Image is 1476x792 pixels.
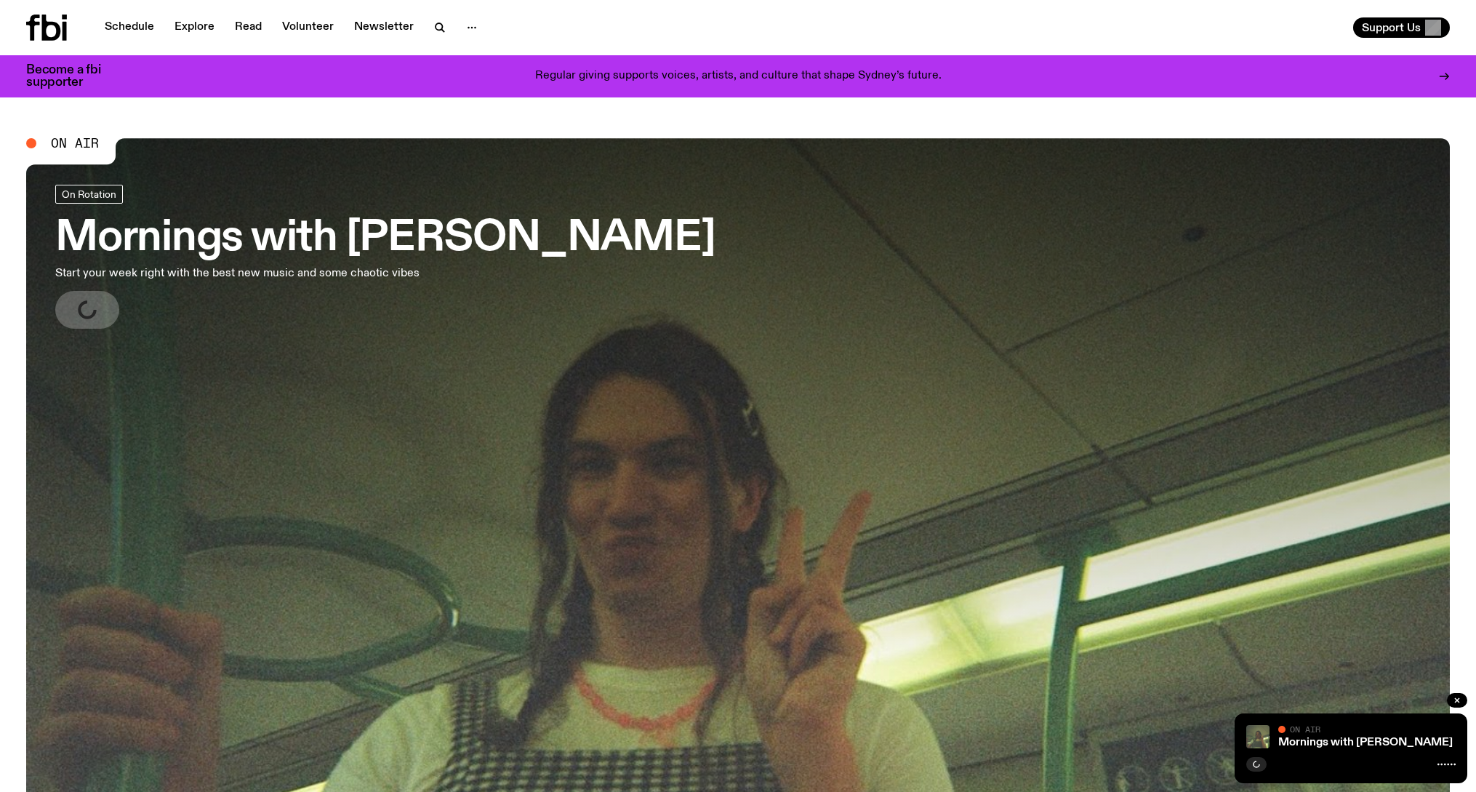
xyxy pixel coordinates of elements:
[1353,17,1450,38] button: Support Us
[1246,725,1270,748] img: Jim Kretschmer in a really cute outfit with cute braids, standing on a train holding up a peace s...
[55,185,123,204] a: On Rotation
[226,17,270,38] a: Read
[55,185,715,329] a: Mornings with [PERSON_NAME]Start your week right with the best new music and some chaotic vibes
[535,70,942,83] p: Regular giving supports voices, artists, and culture that shape Sydney’s future.
[62,188,116,199] span: On Rotation
[55,265,428,282] p: Start your week right with the best new music and some chaotic vibes
[96,17,163,38] a: Schedule
[26,64,119,89] h3: Become a fbi supporter
[273,17,342,38] a: Volunteer
[166,17,223,38] a: Explore
[345,17,422,38] a: Newsletter
[51,137,99,150] span: On Air
[1290,724,1320,734] span: On Air
[1278,737,1453,748] a: Mornings with [PERSON_NAME]
[1362,21,1421,34] span: Support Us
[55,218,715,259] h3: Mornings with [PERSON_NAME]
